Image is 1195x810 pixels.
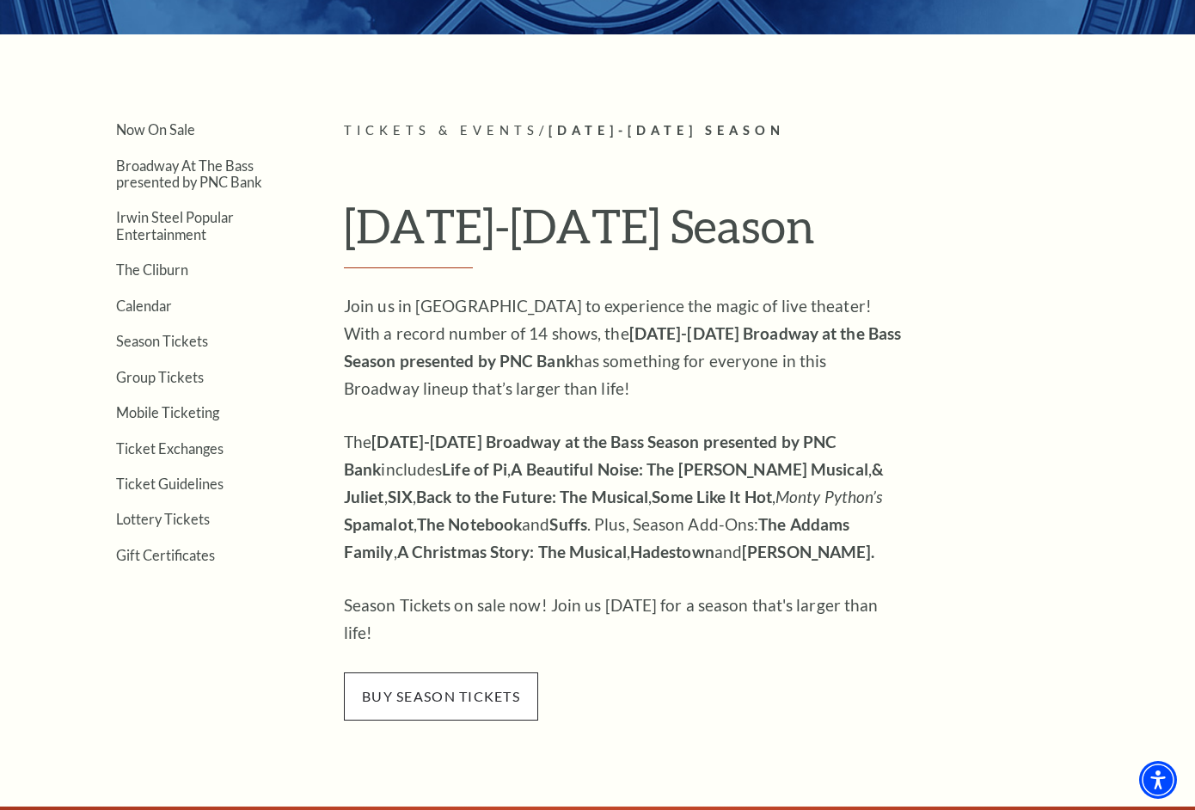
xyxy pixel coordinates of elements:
[549,514,587,534] strong: Suffs
[344,428,903,566] p: The includes , , , , , , , and . Plus, Season Add-Ons: , , and
[116,440,224,457] a: Ticket Exchanges
[417,514,522,534] strong: The Notebook
[344,592,903,647] p: Season Tickets on sale now! Join us [DATE] for a season that's larger than life!
[344,123,539,138] span: Tickets & Events
[630,542,714,561] strong: Hadestown
[742,542,874,561] strong: [PERSON_NAME].
[388,487,413,506] strong: SIX
[344,120,1131,142] p: /
[548,123,785,138] span: [DATE]-[DATE] Season
[775,487,882,506] em: Monty Python’s
[116,333,208,349] a: Season Tickets
[344,292,903,402] p: Join us in [GEOGRAPHIC_DATA] to experience the magic of live theater! With a record number of 14 ...
[116,511,210,527] a: Lottery Tickets
[344,198,1131,268] h1: [DATE]-[DATE] Season
[511,459,867,479] strong: A Beautiful Noise: The [PERSON_NAME] Musical
[116,547,215,563] a: Gift Certificates
[116,404,219,420] a: Mobile Ticketing
[344,685,538,705] a: buy season tickets
[652,487,772,506] strong: Some Like It Hot
[344,459,884,506] strong: & Juliet
[344,432,836,479] strong: [DATE]-[DATE] Broadway at the Bass Season presented by PNC Bank
[116,261,188,278] a: The Cliburn
[116,209,234,242] a: Irwin Steel Popular Entertainment
[397,542,627,561] strong: A Christmas Story: The Musical
[116,298,172,314] a: Calendar
[344,514,849,561] strong: The Addams Family
[344,514,414,534] strong: Spamalot
[116,157,262,190] a: Broadway At The Bass presented by PNC Bank
[344,323,901,371] strong: [DATE]-[DATE] Broadway at the Bass Season presented by PNC Bank
[116,369,204,385] a: Group Tickets
[416,487,648,506] strong: Back to the Future: The Musical
[116,476,224,492] a: Ticket Guidelines
[1139,761,1177,799] div: Accessibility Menu
[442,459,507,479] strong: Life of Pi
[344,672,538,721] span: buy season tickets
[116,121,195,138] a: Now On Sale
